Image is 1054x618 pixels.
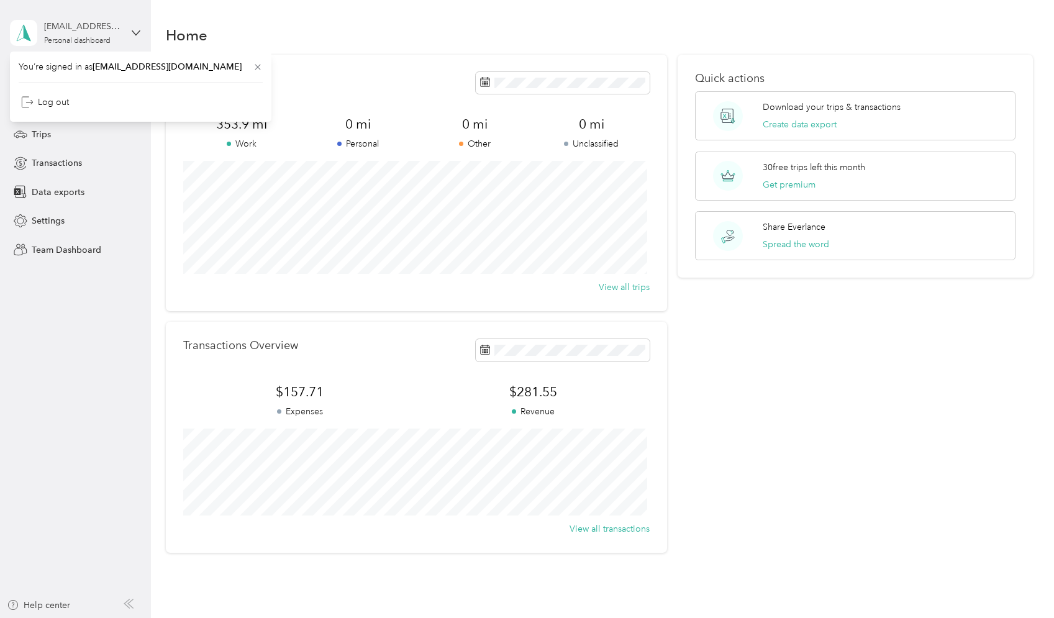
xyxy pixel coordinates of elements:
[533,137,650,150] p: Unclassified
[44,20,122,33] div: [EMAIL_ADDRESS][DOMAIN_NAME]
[695,72,1015,85] p: Quick actions
[984,548,1054,618] iframe: Everlance-gr Chat Button Frame
[183,339,298,352] p: Transactions Overview
[763,238,829,251] button: Spread the word
[183,383,416,401] span: $157.71
[763,178,815,191] button: Get premium
[32,214,65,227] span: Settings
[300,137,417,150] p: Personal
[417,116,534,133] span: 0 mi
[300,116,417,133] span: 0 mi
[183,137,300,150] p: Work
[417,383,650,401] span: $281.55
[32,157,82,170] span: Transactions
[183,116,300,133] span: 353.9 mi
[417,405,650,418] p: Revenue
[533,116,650,133] span: 0 mi
[599,281,650,294] button: View all trips
[32,186,84,199] span: Data exports
[763,118,837,131] button: Create data export
[93,61,242,72] span: [EMAIL_ADDRESS][DOMAIN_NAME]
[166,29,207,42] h1: Home
[32,243,101,257] span: Team Dashboard
[183,405,416,418] p: Expenses
[763,220,825,234] p: Share Everlance
[44,37,111,45] div: Personal dashboard
[763,161,865,174] p: 30 free trips left this month
[19,60,263,73] span: You’re signed in as
[7,599,70,612] button: Help center
[32,128,51,141] span: Trips
[763,101,901,114] p: Download your trips & transactions
[21,96,69,109] div: Log out
[417,137,534,150] p: Other
[570,522,650,535] button: View all transactions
